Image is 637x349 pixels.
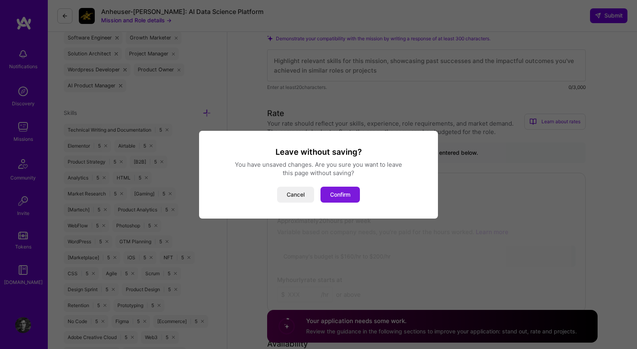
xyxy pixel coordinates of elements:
div: this page without saving? [209,169,428,177]
h3: Leave without saving? [209,147,428,157]
button: Confirm [320,187,360,203]
div: modal [199,131,438,219]
button: Cancel [277,187,314,203]
div: You have unsaved changes. Are you sure you want to leave [209,160,428,169]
